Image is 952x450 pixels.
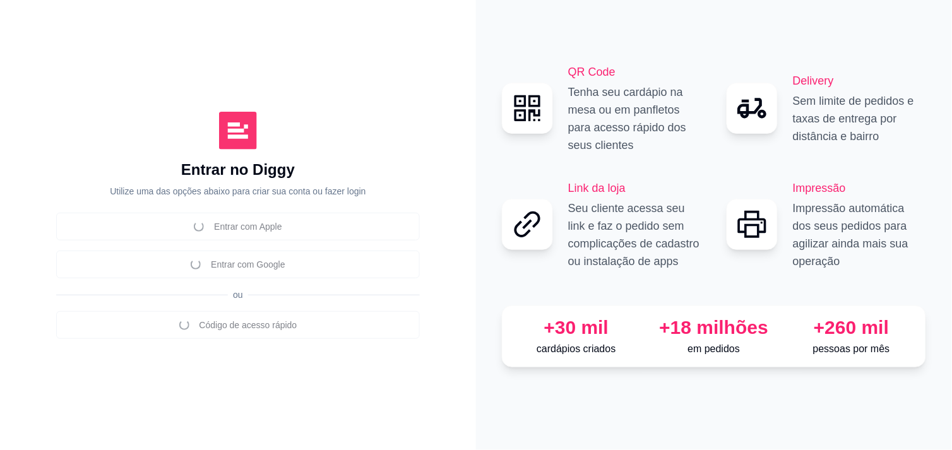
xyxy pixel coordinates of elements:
img: Diggy [219,112,257,150]
p: Impressão automática dos seus pedidos para agilizar ainda mais sua operação [793,199,926,270]
p: Utilize uma das opções abaixo para criar sua conta ou fazer login [110,185,366,198]
p: em pedidos [650,341,778,357]
h2: Link da loja [568,179,701,197]
p: Seu cliente acessa seu link e faz o pedido sem complicações de cadastro ou instalação de apps [568,199,701,270]
div: +18 milhões [650,316,778,339]
h2: Delivery [793,72,926,90]
div: +30 mil [513,316,640,339]
p: Sem limite de pedidos e taxas de entrega por distância e bairro [793,92,926,145]
span: ou [228,290,248,300]
p: cardápios criados [513,341,640,357]
h2: QR Code [568,63,701,81]
p: Tenha seu cardápio na mesa ou em panfletos para acesso rápido dos seus clientes [568,83,701,154]
h1: Entrar no Diggy [181,160,295,180]
div: +260 mil [788,316,915,339]
h2: Impressão [793,179,926,197]
p: pessoas por mês [788,341,915,357]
